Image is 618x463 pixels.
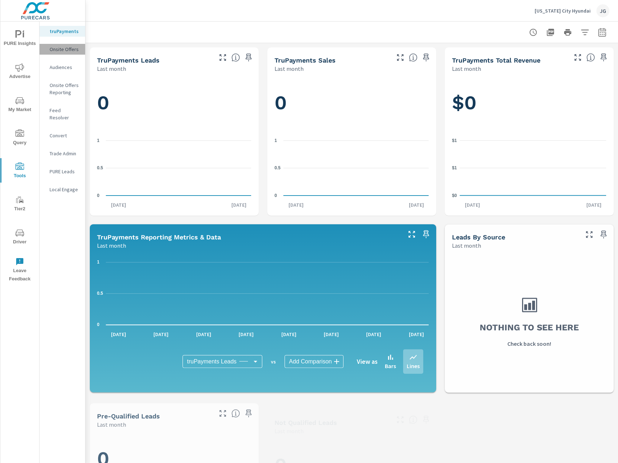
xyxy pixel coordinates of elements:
[3,96,37,114] span: My Market
[404,201,429,208] p: [DATE]
[452,165,457,170] text: $1
[452,138,457,143] text: $1
[385,362,396,370] p: Bars
[243,52,254,63] span: Save this to your personalized report
[275,91,429,115] h1: 0
[275,64,304,73] p: Last month
[275,193,277,198] text: 0
[97,412,160,420] h5: Pre-Qualified Leads
[183,355,262,368] div: truPayments Leads
[0,22,39,286] div: nav menu
[3,30,37,48] span: PURE Insights
[217,52,229,63] button: Make Fullscreen
[285,355,343,368] div: Add Comparison
[40,26,85,37] div: truPayments
[595,25,609,40] button: Select Date Range
[584,229,595,240] button: Make Fullscreen
[50,82,79,96] p: Onsite Offers Reporting
[319,331,344,338] p: [DATE]
[507,339,551,348] p: Check back soon!
[409,53,418,62] span: Number of sales matched to a truPayments lead. [Source: This data is sourced from the dealer's DM...
[50,46,79,53] p: Onsite Offers
[275,138,277,143] text: 1
[148,331,174,338] p: [DATE]
[3,229,37,246] span: Driver
[187,358,236,365] span: truPayments Leads
[40,166,85,177] div: PURE Leads
[452,233,505,241] h5: Leads By Source
[50,132,79,139] p: Convert
[543,25,558,40] button: "Export Report to PDF"
[40,184,85,195] div: Local Engage
[50,64,79,71] p: Audiences
[3,196,37,213] span: Tier2
[40,62,85,73] div: Audiences
[276,331,301,338] p: [DATE]
[97,241,126,250] p: Last month
[106,201,131,208] p: [DATE]
[420,52,432,63] span: Save this to your personalized report
[106,331,131,338] p: [DATE]
[231,53,240,62] span: The number of truPayments leads.
[598,229,609,240] span: Save this to your personalized report
[97,91,252,115] h1: 0
[420,229,432,240] span: Save this to your personalized report
[452,56,540,64] h5: truPayments Total Revenue
[275,165,281,170] text: 0.5
[361,331,386,338] p: [DATE]
[97,233,221,241] h5: truPayments Reporting Metrics & Data
[40,44,85,55] div: Onsite Offers
[598,52,609,63] span: Save this to your personalized report
[50,168,79,175] p: PURE Leads
[406,229,418,240] button: Make Fullscreen
[40,105,85,123] div: Feed Resolver
[407,362,420,370] p: Lines
[357,358,378,365] h6: View as
[226,201,252,208] p: [DATE]
[97,322,100,327] text: 0
[3,257,37,283] span: Leave Feedback
[97,138,100,143] text: 1
[97,420,126,429] p: Last month
[40,148,85,159] div: Trade Admin
[50,107,79,121] p: Feed Resolver
[404,331,429,338] p: [DATE]
[452,91,607,115] h1: $0
[275,427,304,435] p: Last month
[460,201,485,208] p: [DATE]
[289,358,332,365] span: Add Comparison
[581,201,607,208] p: [DATE]
[97,64,126,73] p: Last month
[452,241,481,250] p: Last month
[3,63,37,81] span: Advertise
[97,260,100,265] text: 1
[3,129,37,147] span: Query
[480,321,579,334] h3: Nothing to see here
[452,193,457,198] text: $0
[586,53,595,62] span: Total revenue from sales matched to a truPayments lead. [Source: This data is sourced from the de...
[50,186,79,193] p: Local Engage
[97,165,103,170] text: 0.5
[452,64,481,73] p: Last month
[3,162,37,180] span: Tools
[231,409,240,418] span: A basic review has been done and approved the credit worthiness of the lead by the configured cre...
[535,8,591,14] p: [US_STATE] City Hyundai
[395,52,406,63] button: Make Fullscreen
[596,4,609,17] div: JG
[217,408,229,419] button: Make Fullscreen
[561,25,575,40] button: Print Report
[97,56,160,64] h5: truPayments Leads
[572,52,584,63] button: Make Fullscreen
[40,130,85,141] div: Convert
[275,419,337,426] h5: Not Qualified Leads
[191,331,216,338] p: [DATE]
[50,150,79,157] p: Trade Admin
[97,193,100,198] text: 0
[40,80,85,98] div: Onsite Offers Reporting
[578,25,592,40] button: Apply Filters
[275,56,336,64] h5: truPayments Sales
[234,331,259,338] p: [DATE]
[420,414,432,426] span: Save this to your personalized report
[50,28,79,35] p: truPayments
[243,408,254,419] span: Save this to your personalized report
